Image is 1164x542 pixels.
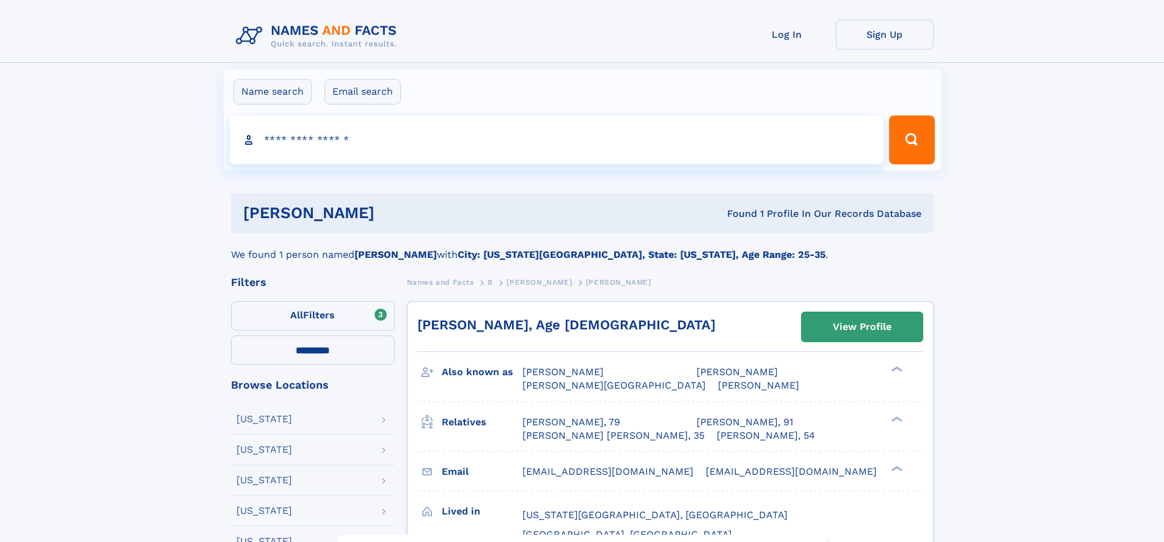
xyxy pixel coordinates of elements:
[522,379,706,391] span: [PERSON_NAME][GEOGRAPHIC_DATA]
[442,412,522,433] h3: Relatives
[488,274,493,290] a: B
[236,475,292,485] div: [US_STATE]
[706,466,877,477] span: [EMAIL_ADDRESS][DOMAIN_NAME]
[888,365,903,373] div: ❯
[417,317,716,332] a: [PERSON_NAME], Age [DEMOGRAPHIC_DATA]
[231,20,407,53] img: Logo Names and Facts
[442,501,522,522] h3: Lived in
[507,274,572,290] a: [PERSON_NAME]
[522,429,705,442] a: [PERSON_NAME] [PERSON_NAME], 35
[697,366,778,378] span: [PERSON_NAME]
[697,416,793,429] a: [PERSON_NAME], 91
[507,278,572,287] span: [PERSON_NAME]
[522,366,604,378] span: [PERSON_NAME]
[233,79,312,104] label: Name search
[586,278,651,287] span: [PERSON_NAME]
[236,414,292,424] div: [US_STATE]
[488,278,493,287] span: B
[717,429,815,442] a: [PERSON_NAME], 54
[718,379,799,391] span: [PERSON_NAME]
[522,529,732,540] span: [GEOGRAPHIC_DATA], [GEOGRAPHIC_DATA]
[231,301,395,331] label: Filters
[236,445,292,455] div: [US_STATE]
[442,461,522,482] h3: Email
[230,115,884,164] input: search input
[889,115,934,164] button: Search Button
[888,415,903,423] div: ❯
[738,20,836,49] a: Log In
[324,79,401,104] label: Email search
[458,249,825,260] b: City: [US_STATE][GEOGRAPHIC_DATA], State: [US_STATE], Age Range: 25-35
[231,233,934,262] div: We found 1 person named with .
[354,249,437,260] b: [PERSON_NAME]
[231,277,395,288] div: Filters
[442,362,522,383] h3: Also known as
[290,309,303,321] span: All
[236,506,292,516] div: [US_STATE]
[522,466,694,477] span: [EMAIL_ADDRESS][DOMAIN_NAME]
[231,379,395,390] div: Browse Locations
[522,509,788,521] span: [US_STATE][GEOGRAPHIC_DATA], [GEOGRAPHIC_DATA]
[836,20,934,49] a: Sign Up
[888,464,903,472] div: ❯
[522,416,620,429] a: [PERSON_NAME], 79
[243,205,551,221] h1: [PERSON_NAME]
[551,207,921,221] div: Found 1 Profile In Our Records Database
[407,274,474,290] a: Names and Facts
[833,313,891,341] div: View Profile
[802,312,923,342] a: View Profile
